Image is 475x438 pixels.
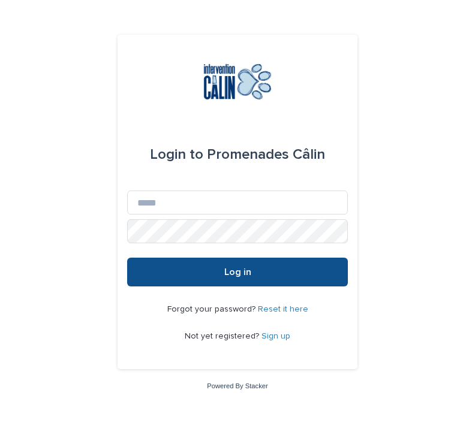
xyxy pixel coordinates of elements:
button: Log in [127,258,348,286]
a: Reset it here [258,305,308,313]
span: Log in [224,267,251,277]
span: Forgot your password? [167,305,258,313]
span: Login to [150,147,203,162]
div: Promenades Câlin [150,138,325,171]
a: Powered By Stacker [207,382,267,389]
a: Sign up [261,332,290,340]
img: Y0SYDZVsQvbSeSFpbQoq [194,64,282,99]
span: Not yet registered? [185,332,261,340]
